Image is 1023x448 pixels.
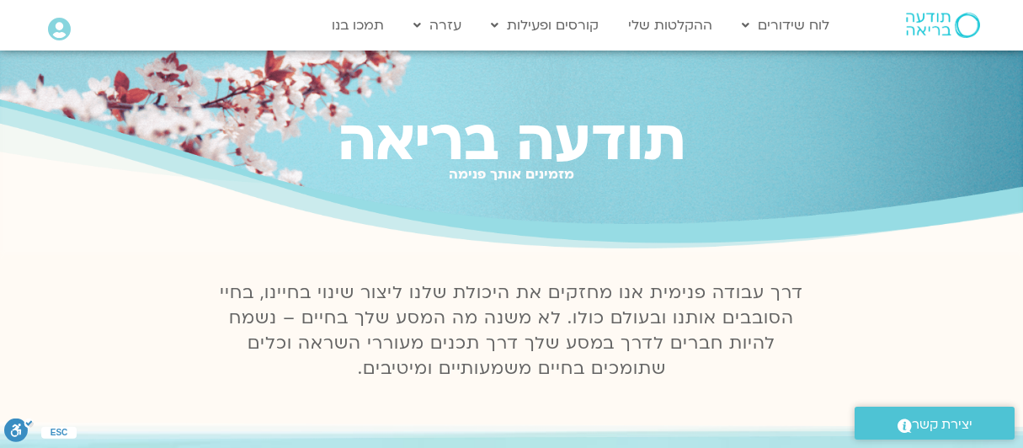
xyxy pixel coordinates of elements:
a: ההקלטות שלי [620,9,721,41]
a: תמכו בנו [323,9,392,41]
a: לוח שידורים [733,9,838,41]
a: יצירת קשר [855,407,1015,440]
a: קורסים ופעילות [482,9,607,41]
span: יצירת קשר [912,413,972,436]
img: תודעה בריאה [906,13,980,38]
p: דרך עבודה פנימית אנו מחזקים את היכולת שלנו ליצור שינוי בחיינו, בחיי הסובבים אותנו ובעולם כולו. לא... [210,280,813,381]
a: עזרה [405,9,470,41]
